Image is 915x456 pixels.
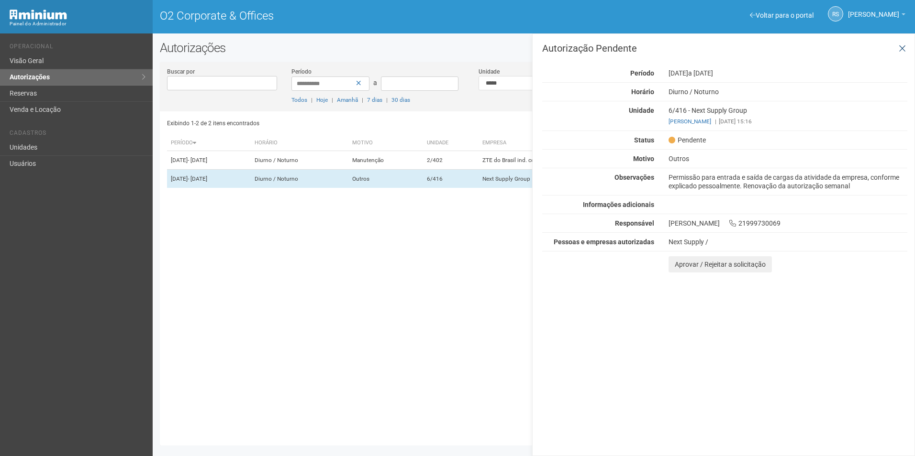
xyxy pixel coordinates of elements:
[391,97,410,103] a: 30 dias
[10,43,145,53] li: Operacional
[629,107,654,114] strong: Unidade
[583,201,654,208] strong: Informações adicionais
[167,135,251,151] th: Período
[634,136,654,144] strong: Status
[311,97,312,103] span: |
[348,151,423,170] td: Manutenção
[631,88,654,96] strong: Horário
[669,256,772,272] button: Aprovar / Rejeitar a solicitação
[188,157,207,163] span: - [DATE]
[715,118,716,125] span: |
[160,41,908,55] h2: Autorizações
[614,174,654,181] strong: Observações
[251,135,348,151] th: Horário
[479,170,674,188] td: Next Supply Group
[615,219,654,227] strong: Responsável
[669,117,907,126] div: [DATE] 15:16
[669,118,711,125] a: [PERSON_NAME]
[167,116,531,130] div: Exibindo 1-2 de 2 itens encontrados
[630,69,654,77] strong: Período
[348,135,423,151] th: Motivo
[661,69,915,77] div: [DATE]
[750,11,814,19] a: Voltar para o portal
[848,1,899,18] span: Rayssa Soares Ribeiro
[479,67,500,76] label: Unidade
[10,20,145,28] div: Painel do Administrador
[373,79,377,87] span: a
[661,173,915,190] div: Permissão para entrada e saída de cargas da atividade da empresa, conforme explicado pessoalmente...
[167,67,195,76] label: Buscar por
[479,135,674,151] th: Empresa
[661,154,915,163] div: Outros
[688,69,713,77] span: a [DATE]
[167,170,251,188] td: [DATE]
[828,6,843,22] a: RS
[633,155,654,163] strong: Motivo
[661,87,915,96] div: Diurno / Noturno
[661,219,915,228] div: [PERSON_NAME] 21999730069
[160,10,527,22] h1: O2 Corporate & Offices
[167,151,251,170] td: [DATE]
[337,97,358,103] a: Amanhã
[423,151,479,170] td: 2/402
[10,10,67,20] img: Minium
[348,170,423,188] td: Outros
[291,67,312,76] label: Período
[367,97,382,103] a: 7 dias
[542,43,907,53] h3: Autorização Pendente
[316,97,328,103] a: Hoje
[848,12,905,20] a: [PERSON_NAME]
[332,97,333,103] span: |
[386,97,388,103] span: |
[661,106,915,126] div: 6/416 - Next Supply Group
[423,135,479,151] th: Unidade
[362,97,363,103] span: |
[251,170,348,188] td: Diurno / Noturno
[554,238,654,246] strong: Pessoas e empresas autorizadas
[669,136,706,144] span: Pendente
[251,151,348,170] td: Diurno / Noturno
[423,170,479,188] td: 6/416
[10,130,145,140] li: Cadastros
[479,151,674,170] td: ZTE do Brasil ind. com. serv. part. ltda
[188,175,207,182] span: - [DATE]
[669,238,907,246] div: Next Supply /
[291,97,307,103] a: Todos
